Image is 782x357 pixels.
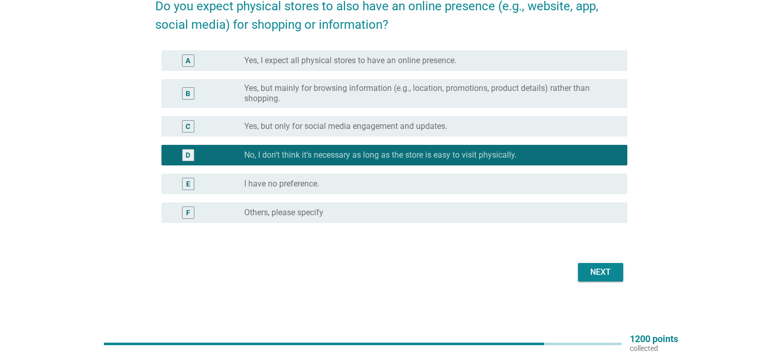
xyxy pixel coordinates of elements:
[186,150,190,161] div: D
[630,334,678,344] p: 1200 points
[186,179,190,190] div: E
[186,88,190,99] div: B
[244,83,610,104] label: Yes, but mainly for browsing information (e.g., location, promotions, product details) rather tha...
[244,208,323,218] label: Others, please specify
[186,208,190,218] div: F
[186,121,190,132] div: C
[244,121,447,131] label: Yes, but only for social media engagement and updates.
[586,266,615,278] div: Next
[244,150,517,160] label: No, I don’t think it’s necessary as long as the store is easy to visit physically.
[186,55,190,66] div: A
[630,344,678,353] p: collected
[578,263,623,281] button: Next
[244,179,319,189] label: I have no preference.
[244,55,457,66] label: Yes, I expect all physical stores to have an online presence.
